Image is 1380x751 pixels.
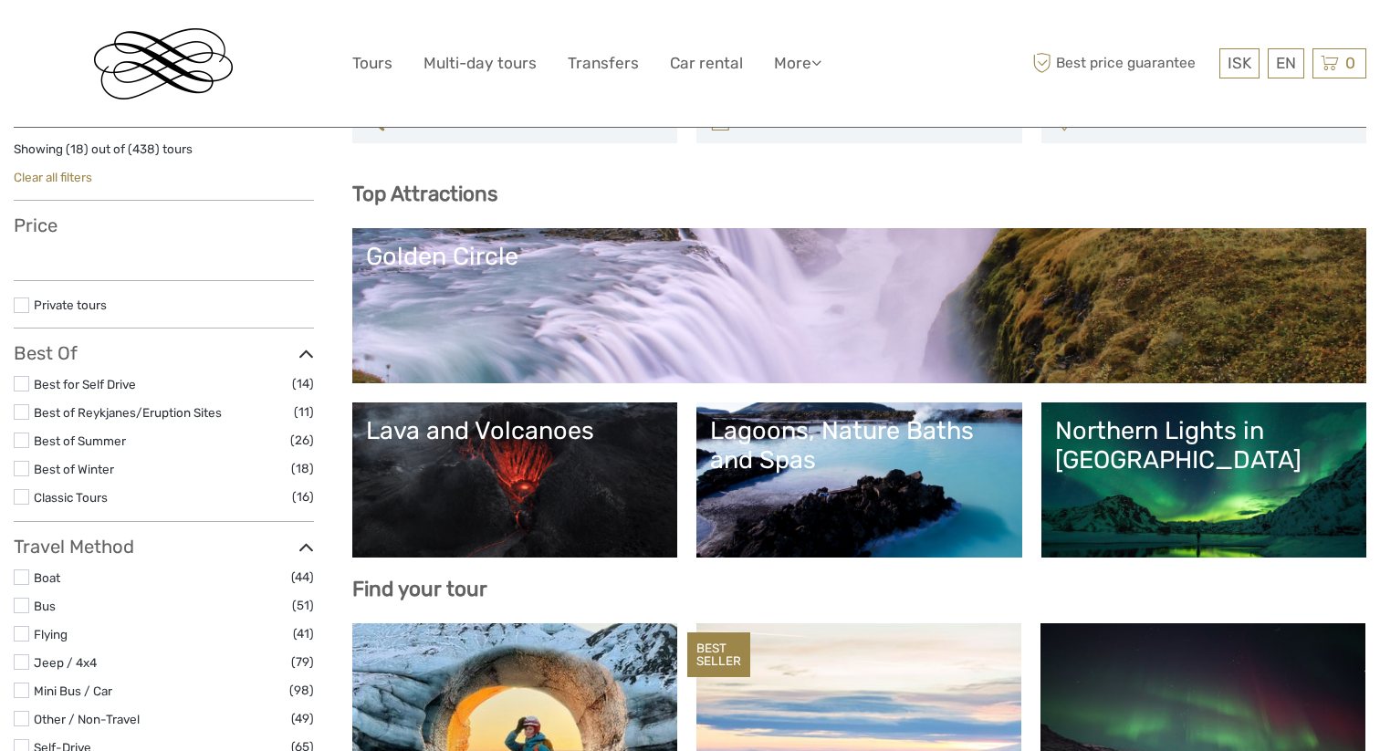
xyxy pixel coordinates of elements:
a: Private tours [34,297,107,312]
a: Best of Winter [34,462,114,476]
strong: Filters [14,110,68,131]
span: (14) [292,373,314,394]
span: ISK [1228,54,1251,72]
label: 18 [70,141,84,158]
b: Find your tour [352,577,487,601]
span: (49) [291,708,314,729]
h3: Best Of [14,342,314,364]
span: (18) [291,458,314,479]
span: (16) [292,486,314,507]
a: Mini Bus / Car [34,683,112,698]
span: (79) [291,652,314,673]
span: (41) [293,623,314,644]
h3: Price [14,214,314,236]
a: Other / Non-Travel [34,712,140,726]
div: Lagoons, Nature Baths and Spas [710,416,1009,475]
div: Showing ( ) out of ( ) tours [14,141,314,169]
div: Northern Lights in [GEOGRAPHIC_DATA] [1055,416,1354,475]
span: (11) [294,402,314,422]
a: Best of Reykjanes/Eruption Sites [34,405,222,420]
span: (98) [289,680,314,701]
a: Lava and Volcanoes [366,416,664,544]
label: 438 [132,141,155,158]
a: Classic Tours [34,490,108,505]
span: Best price guarantee [1029,48,1216,78]
b: Top Attractions [352,182,497,206]
a: Clear all filters [14,170,92,184]
span: (44) [291,567,314,588]
a: More [774,50,821,77]
a: Car rental [670,50,743,77]
a: Golden Circle [366,242,1354,370]
span: (26) [290,430,314,451]
a: Boat [34,570,60,585]
a: Transfers [568,50,639,77]
div: Lava and Volcanoes [366,416,664,445]
a: Best for Self Drive [34,377,136,391]
a: Tours [352,50,392,77]
span: 0 [1343,54,1358,72]
a: Bus [34,599,56,613]
span: (51) [292,595,314,616]
a: Multi-day tours [423,50,537,77]
div: BEST SELLER [687,632,750,678]
a: Flying [34,627,68,641]
a: Lagoons, Nature Baths and Spas [710,416,1009,544]
a: Best of Summer [34,433,126,448]
a: Northern Lights in [GEOGRAPHIC_DATA] [1055,416,1354,544]
img: Reykjavik Residence [94,28,233,99]
h3: Travel Method [14,536,314,558]
div: Golden Circle [366,242,1354,271]
a: Jeep / 4x4 [34,655,97,670]
div: EN [1268,48,1304,78]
